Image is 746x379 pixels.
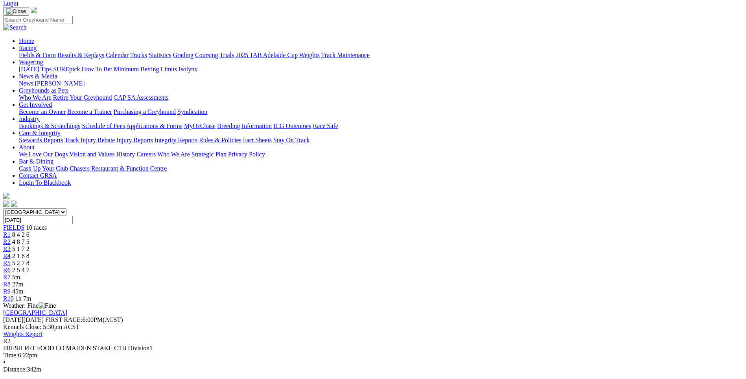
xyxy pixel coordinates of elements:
span: 5 2 7 8 [12,260,29,266]
a: Wagering [19,59,43,65]
a: Calendar [106,52,129,58]
img: Fine [39,302,56,309]
span: 5m [12,274,20,281]
a: Weights Report [3,331,42,337]
a: Vision and Values [69,151,114,158]
button: Toggle navigation [3,7,29,16]
a: R7 [3,274,11,281]
div: 6:22pm [3,352,743,359]
span: 2 5 4 7 [12,267,29,273]
div: FRESH PET FOOD CO MAIDEN STAKE CTB Division1 [3,345,743,352]
a: Tracks [130,52,147,58]
a: Contact GRSA [19,172,57,179]
div: About [19,151,743,158]
span: 5 1 7 2 [12,245,29,252]
input: Search [3,16,73,24]
a: Care & Integrity [19,130,61,136]
a: Minimum Betting Limits [114,66,177,72]
a: R4 [3,253,11,259]
span: R3 [3,245,11,252]
span: • [3,359,6,366]
a: Fields & Form [19,52,56,58]
a: MyOzChase [184,123,216,129]
span: R2 [3,238,11,245]
a: R5 [3,260,11,266]
div: Get Involved [19,108,743,115]
a: Isolynx [179,66,197,72]
a: Careers [136,151,156,158]
div: Racing [19,52,743,59]
a: Retire Your Greyhound [53,94,112,101]
span: 6:00PM(ACST) [45,316,123,323]
a: Stewards Reports [19,137,63,143]
a: Strategic Plan [192,151,227,158]
a: Track Injury Rebate [64,137,115,143]
div: News & Media [19,80,743,87]
a: Stay On Track [273,137,309,143]
a: R1 [3,231,11,238]
a: FIELDS [3,224,24,231]
a: Cash Up Your Club [19,165,68,172]
a: R10 [3,295,14,302]
div: 342m [3,366,743,373]
a: Rules & Policies [199,137,241,143]
a: Login To Blackbook [19,179,71,186]
div: Industry [19,123,743,130]
a: Industry [19,115,40,122]
a: SUREpick [53,66,80,72]
a: Race Safe [313,123,338,129]
span: 27m [12,281,23,288]
span: 10 races [26,224,47,231]
div: Wagering [19,66,743,73]
a: Chasers Restaurant & Function Centre [70,165,167,172]
a: Racing [19,45,37,51]
div: Kennels Close: 5:30pm ACST [3,323,743,331]
a: Bar & Dining [19,158,53,165]
img: logo-grsa-white.png [31,7,37,13]
span: [DATE] [3,316,44,323]
a: Statistics [149,52,171,58]
span: FIRST RACE: [45,316,82,323]
span: Weather: Fine [3,302,56,309]
a: 2025 TAB Adelaide Cup [236,52,298,58]
a: Injury Reports [116,137,153,143]
span: 1h 7m [15,295,31,302]
a: Schedule of Fees [82,123,125,129]
span: [DATE] [3,316,24,323]
img: Close [6,8,26,15]
a: Privacy Policy [228,151,265,158]
a: Become an Owner [19,108,66,115]
a: Get Involved [19,101,52,108]
a: How To Bet [82,66,112,72]
a: Purchasing a Greyhound [114,108,176,115]
a: Become a Trainer [67,108,112,115]
a: Coursing [195,52,218,58]
a: News [19,80,33,87]
a: News & Media [19,73,57,80]
img: logo-grsa-white.png [3,193,9,199]
div: Greyhounds as Pets [19,94,743,101]
span: 45m [12,288,23,295]
span: 4 8 7 5 [12,238,29,245]
a: Who We Are [19,94,52,101]
a: Integrity Reports [155,137,197,143]
input: Select date [3,216,73,224]
span: Distance: [3,366,27,373]
span: R2 [3,338,11,344]
a: R9 [3,288,11,295]
a: Home [19,37,34,44]
a: R6 [3,267,11,273]
span: Time: [3,352,18,359]
a: [PERSON_NAME] [35,80,85,87]
a: Results & Replays [57,52,104,58]
a: About [19,144,35,150]
div: Bar & Dining [19,165,743,172]
a: We Love Our Dogs [19,151,68,158]
a: R8 [3,281,11,288]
